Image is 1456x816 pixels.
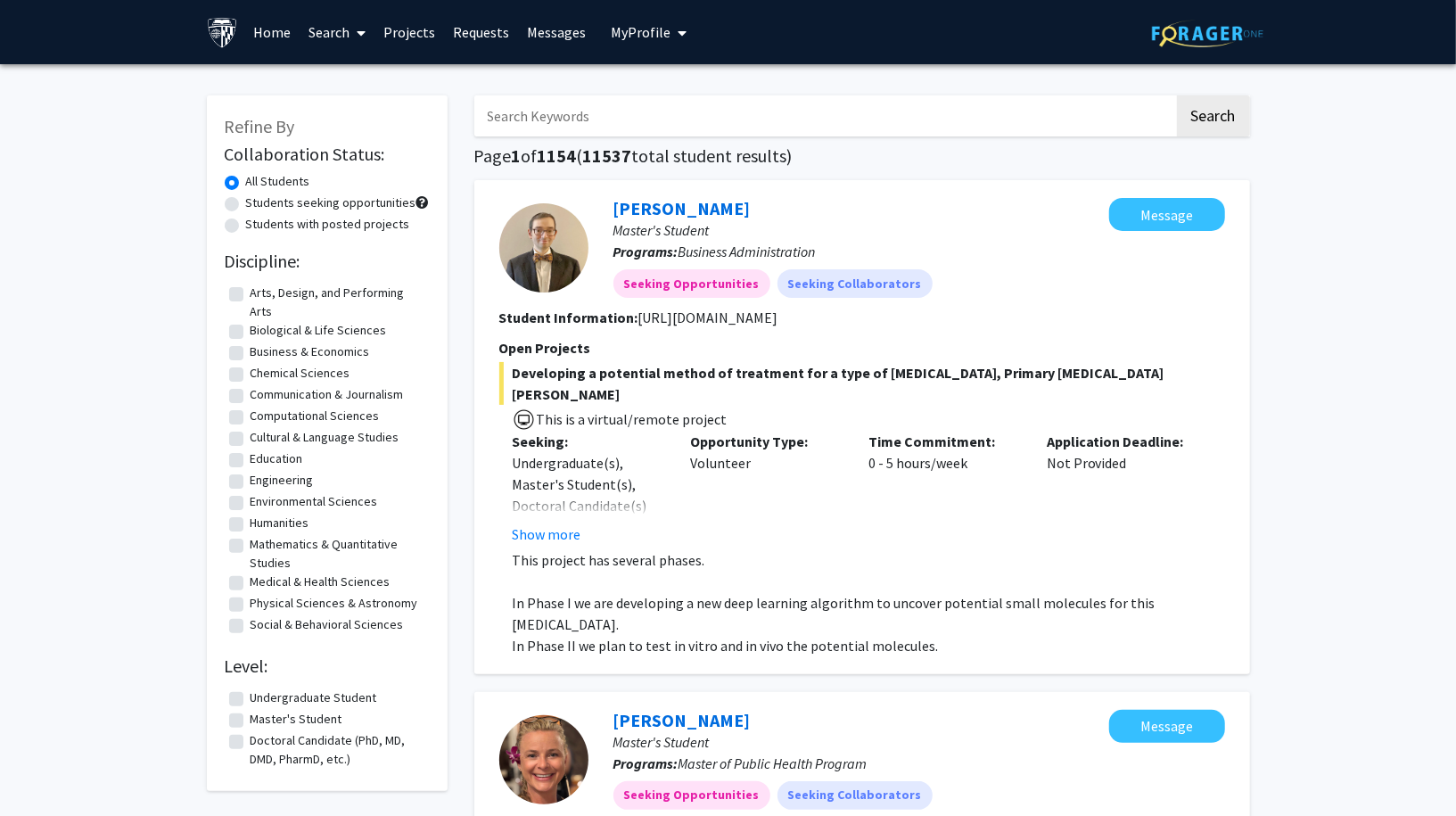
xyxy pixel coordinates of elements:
[613,269,770,298] mat-chip: Seeking Opportunities
[207,17,238,48] img: Johns Hopkins University Logo
[1033,431,1212,545] div: Not Provided
[777,781,933,810] mat-chip: Seeking Collaborators
[251,573,391,591] label: Medical & Health Sciences
[679,754,868,772] span: Master of Public Health Program
[251,471,314,490] label: Engineering
[251,710,342,729] label: Master's Student
[690,431,842,452] p: Opportunity Type:
[513,635,1225,656] p: In Phase II we plan to test in vitro and in vivo the potential molecules.
[251,731,425,769] label: Doctoral Candidate (PhD, MD, DMD, PharmD, etc.)
[251,492,378,511] label: Environmental Sciences
[474,145,1250,167] h1: Page of ( total student results)
[1047,431,1198,452] p: Application Deadline:
[679,243,816,260] span: Business Administration
[535,410,728,428] span: This is a virtual/remote project
[251,594,418,613] label: Physical Sciences & Astronomy
[777,269,933,298] mat-chip: Seeking Collaborators
[225,251,430,272] h2: Discipline:
[583,144,632,167] span: 11537
[246,172,310,191] label: All Students
[513,431,664,452] p: Seeking:
[444,1,518,63] a: Requests
[513,549,1225,571] p: This project has several phases.
[499,339,591,357] span: Open Projects
[538,144,577,167] span: 1154
[868,431,1020,452] p: Time Commitment:
[613,733,710,751] span: Master's Student
[499,309,638,326] b: Student Information:
[513,523,581,545] button: Show more
[518,1,595,63] a: Messages
[513,592,1225,635] p: In Phase I we are developing a new deep learning algorithm to uncover potential small molecules f...
[251,407,380,425] label: Computational Sciences
[251,535,425,573] label: Mathematics & Quantitative Studies
[251,514,309,532] label: Humanities
[251,428,399,447] label: Cultural & Language Studies
[251,342,370,361] label: Business & Economics
[225,655,430,677] h2: Level:
[13,736,76,803] iframe: Chat
[611,23,670,41] span: My Profile
[1152,20,1263,47] img: ForagerOne Logo
[300,1,374,63] a: Search
[638,309,778,326] fg-read-more: [URL][DOMAIN_NAME]
[613,709,751,731] a: [PERSON_NAME]
[374,1,444,63] a: Projects
[251,688,377,707] label: Undergraduate Student
[251,615,404,634] label: Social & Behavioral Sciences
[1109,710,1225,743] button: Message Christa Ambrose
[244,1,300,63] a: Home
[499,362,1225,405] span: Developing a potential method of treatment for a type of [MEDICAL_DATA], Primary [MEDICAL_DATA][P...
[1177,95,1250,136] button: Search
[246,215,410,234] label: Students with posted projects
[251,321,387,340] label: Biological & Life Sciences
[1109,198,1225,231] button: Message Andrew Michaelson
[251,284,425,321] label: Arts, Design, and Performing Arts
[225,115,295,137] span: Refine By
[251,364,350,383] label: Chemical Sciences
[613,781,770,810] mat-chip: Seeking Opportunities
[613,243,679,260] b: Programs:
[677,431,855,545] div: Volunteer
[613,221,710,239] span: Master's Student
[474,95,1174,136] input: Search Keywords
[225,144,430,165] h2: Collaboration Status:
[513,452,664,666] div: Undergraduate(s), Master's Student(s), Doctoral Candidate(s) (PhD, MD, DMD, PharmD, etc.), Postdo...
[613,197,751,219] a: [PERSON_NAME]
[855,431,1033,545] div: 0 - 5 hours/week
[246,194,416,212] label: Students seeking opportunities
[251,385,404,404] label: Communication & Journalism
[251,449,303,468] label: Education
[512,144,522,167] span: 1
[613,754,679,772] b: Programs:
